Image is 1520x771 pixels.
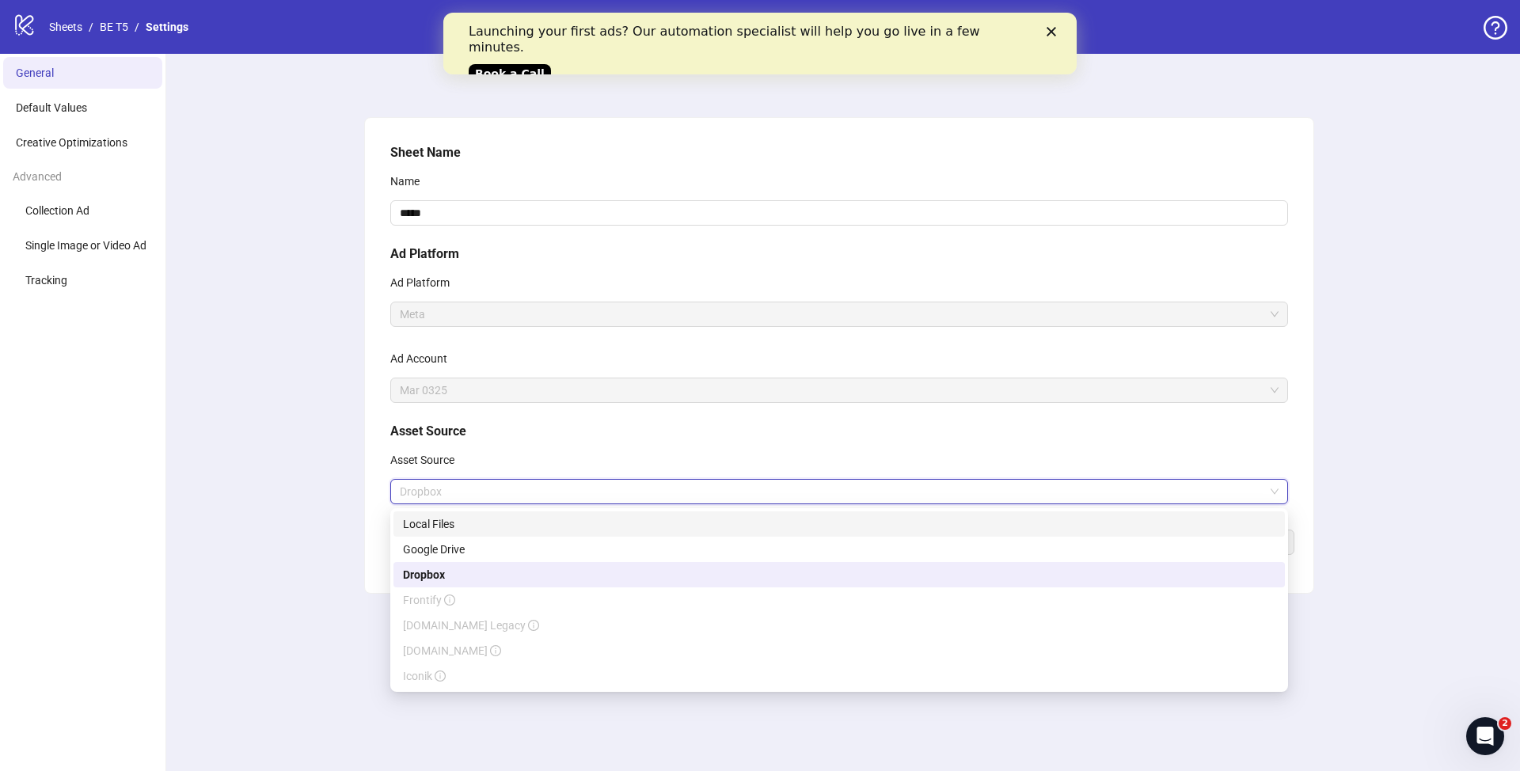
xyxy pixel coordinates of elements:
[390,169,430,194] label: Name
[1499,717,1511,730] span: 2
[46,18,85,36] a: Sheets
[393,537,1285,562] div: Google Drive
[403,619,539,632] span: [DOMAIN_NAME] Legacy
[390,346,458,371] label: Ad Account
[135,18,139,36] li: /
[435,670,446,682] span: info-circle
[390,200,1288,226] input: Name
[400,378,1279,402] span: Mar 0325
[443,13,1077,74] iframe: Intercom live chat banner
[97,18,131,36] a: BE T5
[390,143,1288,162] h5: Sheet Name
[393,613,1285,638] div: Frame.io Legacy
[25,51,108,70] a: Book a Call
[25,204,89,217] span: Collection Ad
[393,511,1285,537] div: Local Files
[390,422,1288,441] h5: Asset Source
[400,302,1279,326] span: Meta
[403,566,1275,583] div: Dropbox
[400,480,1279,503] span: Dropbox
[142,18,192,36] a: Settings
[1484,16,1507,40] span: question-circle
[25,239,146,252] span: Single Image or Video Ad
[16,66,54,79] span: General
[403,644,501,657] span: [DOMAIN_NAME]
[390,270,460,295] label: Ad Platform
[89,18,93,36] li: /
[528,620,539,631] span: info-circle
[1466,717,1504,755] iframe: Intercom live chat
[25,274,67,287] span: Tracking
[16,101,87,114] span: Default Values
[403,541,1275,558] div: Google Drive
[403,515,1275,533] div: Local Files
[390,245,1288,264] h5: Ad Platform
[444,594,455,606] span: info-circle
[393,638,1285,663] div: Frame.io
[393,562,1285,587] div: Dropbox
[16,136,127,149] span: Creative Optimizations
[603,14,619,24] div: Close
[490,645,501,656] span: info-circle
[403,594,455,606] span: Frontify
[393,587,1285,613] div: Frontify
[393,663,1285,689] div: Iconik
[390,447,465,473] label: Asset Source
[403,670,446,682] span: Iconik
